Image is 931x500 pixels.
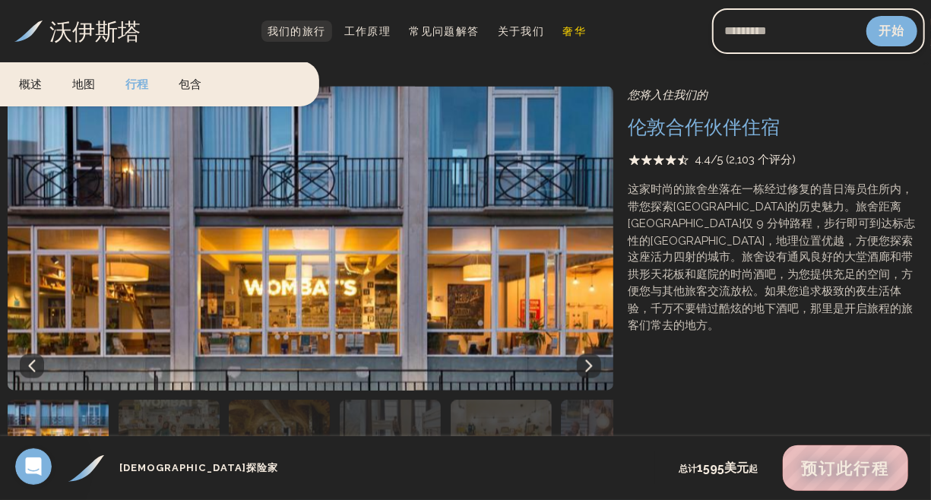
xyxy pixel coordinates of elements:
[492,21,551,42] a: 关于我们
[679,464,698,474] font: 总计
[50,18,141,45] font: 沃伊斯塔
[57,61,110,106] a: 地图
[229,400,330,461] img: 住宿照片
[15,448,52,485] iframe: 对讲机实时聊天
[711,153,730,166] font: /5 (
[802,459,890,478] font: 预订此行程
[119,462,279,473] font: [DEMOGRAPHIC_DATA]探险家
[179,78,201,91] font: 包含
[163,61,217,106] a: 包含
[749,464,758,474] font: 起
[629,182,916,333] font: 这家时尚的旅舍坐落在一栋经过修复的昔日海员住所内，带您探索[GEOGRAPHIC_DATA]的历史魅力。旅舍距离[GEOGRAPHIC_DATA]仅 9 分钟路程，步行即可到达标志性的[GEOG...
[879,24,905,38] font: 开始
[19,78,42,91] font: 概述
[783,445,909,491] button: 预订此行程
[268,25,326,37] font: 我们的旅行
[712,13,866,49] input: 电子邮件
[498,25,545,37] font: 关于我们
[261,21,332,42] a: 我们的旅行
[403,21,485,42] a: 常见问题解答
[562,25,586,37] font: 奢华
[68,455,104,482] img: 欧洲探险家
[125,78,148,91] font: 行程
[561,400,662,461] img: 住宿照片
[556,21,592,42] a: 奢华
[338,21,397,42] a: 工作原理
[14,21,43,42] img: Voyista 标志
[698,460,725,475] font: 1595
[409,25,479,37] font: 常见问题解答
[629,116,781,138] font: 伦敦合作伙伴住宿
[730,153,770,166] font: 2,103 个
[340,400,441,461] img: 住宿照片
[119,400,220,461] img: 住宿照片
[344,25,391,37] font: 工作原理
[866,16,917,46] button: 开始
[695,153,711,166] font: 4.4
[110,61,163,106] a: 行程
[8,400,109,461] img: 住宿照片
[14,14,141,49] a: 沃伊斯塔
[770,153,796,166] font: 评分)
[72,78,95,91] font: 地图
[19,61,57,106] a: 概述
[451,400,552,461] img: 住宿照片
[725,460,749,475] font: 美元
